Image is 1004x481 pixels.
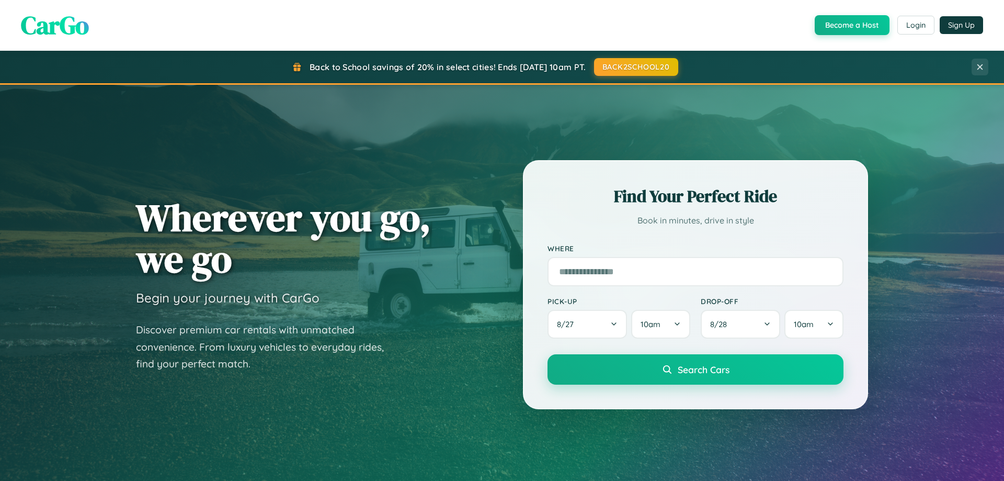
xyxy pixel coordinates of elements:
span: Search Cars [678,364,729,375]
h2: Find Your Perfect Ride [547,185,843,208]
span: 8 / 27 [557,319,579,329]
h1: Wherever you go, we go [136,197,431,279]
label: Where [547,244,843,253]
span: 8 / 28 [710,319,732,329]
button: Login [897,16,934,35]
button: 10am [784,310,843,339]
button: 8/27 [547,310,627,339]
h3: Begin your journey with CarGo [136,290,320,306]
span: CarGo [21,8,89,42]
p: Book in minutes, drive in style [547,213,843,228]
button: 8/28 [701,310,780,339]
label: Pick-up [547,297,690,306]
span: 10am [641,319,660,329]
span: Back to School savings of 20% in select cities! Ends [DATE] 10am PT. [310,62,586,72]
button: Become a Host [815,15,889,35]
button: Search Cars [547,354,843,385]
button: BACK2SCHOOL20 [594,58,678,76]
p: Discover premium car rentals with unmatched convenience. From luxury vehicles to everyday rides, ... [136,321,397,373]
button: 10am [631,310,690,339]
label: Drop-off [701,297,843,306]
span: 10am [794,319,814,329]
button: Sign Up [940,16,983,34]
